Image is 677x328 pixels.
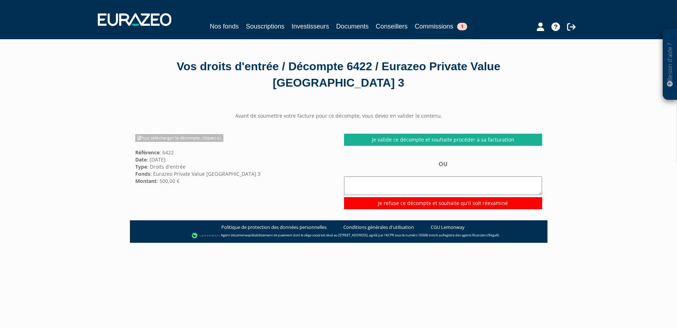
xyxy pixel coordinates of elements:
[135,170,150,177] strong: Fonds
[343,224,414,231] a: Conditions générales d'utilisation
[344,160,542,209] div: OU
[137,232,540,239] div: - Agent de (établissement de paiement dont le siège social est situé au [STREET_ADDRESS], agréé p...
[415,21,467,32] a: Commissions1
[666,32,674,97] p: Besoin d'aide ?
[130,134,339,184] div: : 6422 : [DATE] : Droits d'entrée : Eurazeo Private Value [GEOGRAPHIC_DATA] 3 : 500,00 €
[135,178,157,184] strong: Montant
[336,21,369,31] a: Documents
[135,156,147,163] strong: Date
[135,134,223,142] a: Pour télécharger le décompte, cliquez ici
[130,112,547,119] center: Avant de soumettre votre facture pour ce décompte, vous devez en valider le contenu.
[210,21,239,31] a: Nos fonds
[192,232,219,239] img: logo-lemonway.png
[135,149,160,156] strong: Référence
[443,233,499,237] a: Registre des agents financiers (Regafi)
[457,23,467,30] span: 1
[135,163,147,170] strong: Type
[98,13,171,26] img: 1732889491-logotype_eurazeo_blanc_rvb.png
[292,21,329,31] a: Investisseurs
[246,21,284,31] a: Souscriptions
[431,224,465,231] a: CGU Lemonway
[344,134,542,146] a: Je valide ce décompte et souhaite procéder à sa facturation
[344,197,542,209] input: Je refuse ce décompte et souhaite qu'il soit réexaminé
[221,224,327,231] a: Politique de protection des données personnelles
[135,58,542,91] div: Vos droits d'entrée / Décompte 6422 / Eurazeo Private Value [GEOGRAPHIC_DATA] 3
[376,21,408,31] a: Conseillers
[234,233,251,237] a: Lemonway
